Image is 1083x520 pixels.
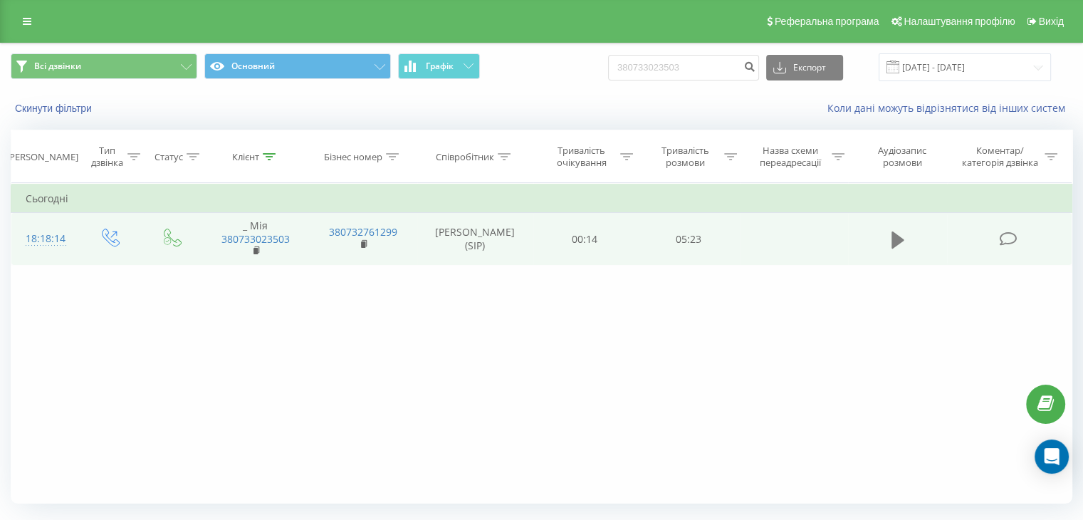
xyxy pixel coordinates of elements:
div: 18:18:14 [26,225,63,253]
button: Експорт [766,55,843,80]
td: Сьогодні [11,184,1072,213]
td: 00:14 [533,213,637,266]
div: Тривалість очікування [546,145,617,169]
a: 380732761299 [329,225,397,239]
a: 380733023503 [221,232,290,246]
button: Графік [398,53,480,79]
a: Коли дані можуть відрізнятися вiд інших систем [827,101,1072,115]
td: 05:23 [637,213,740,266]
button: Всі дзвінки [11,53,197,79]
span: Всі дзвінки [34,61,81,72]
input: Пошук за номером [608,55,759,80]
div: Коментар/категорія дзвінка [958,145,1041,169]
div: Тип дзвінка [90,145,123,169]
div: Тривалість розмови [649,145,721,169]
div: Аудіозапис розмови [861,145,944,169]
span: Графік [426,61,454,71]
div: Статус [155,151,183,163]
span: Вихід [1039,16,1064,27]
button: Основний [204,53,391,79]
div: Бізнес номер [324,151,382,163]
div: [PERSON_NAME] [6,151,78,163]
span: Реферальна програма [775,16,879,27]
button: Скинути фільтри [11,102,99,115]
div: Співробітник [436,151,494,163]
div: Клієнт [232,151,259,163]
td: _ Мія [202,213,309,266]
div: Open Intercom Messenger [1035,440,1069,474]
span: Налаштування профілю [904,16,1015,27]
div: Назва схеми переадресації [753,145,828,169]
td: [PERSON_NAME] (SIP) [417,213,533,266]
